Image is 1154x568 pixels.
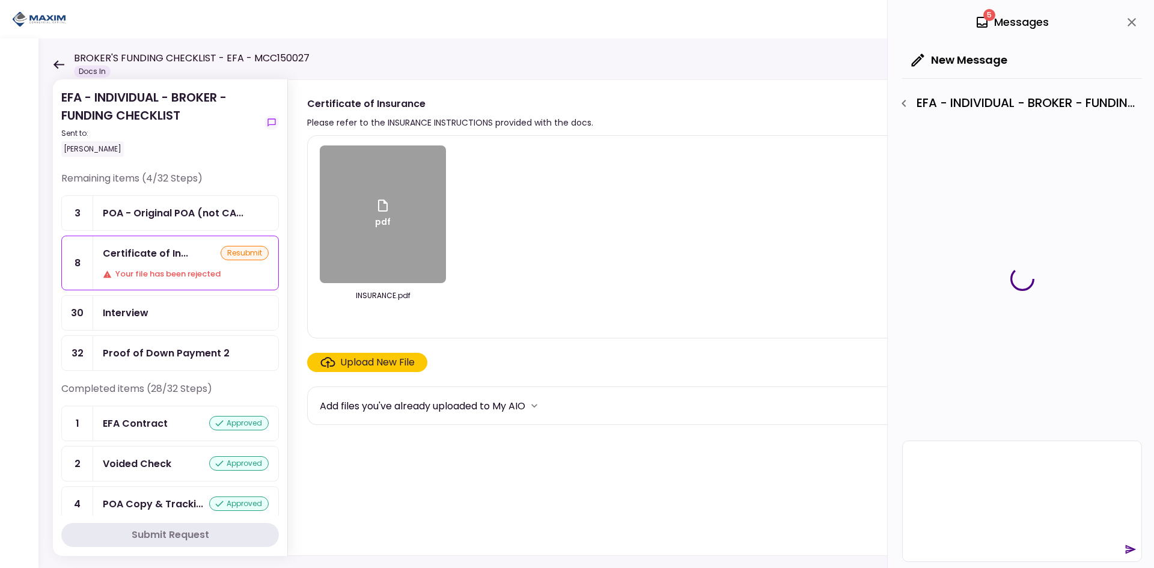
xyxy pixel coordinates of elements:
div: approved [209,456,269,471]
div: EFA - INDIVIDUAL - BROKER - FUNDING CHECKLIST - Certificate of Insurance [894,93,1142,114]
div: 4 [62,487,93,521]
a: 8Certificate of InsuranceresubmitYour file has been rejected [61,236,279,290]
div: EFA Contract [103,416,168,431]
div: 2 [62,447,93,481]
button: New Message [902,44,1017,76]
a: 30Interview [61,295,279,331]
div: Docs In [74,66,111,78]
button: show-messages [264,115,279,130]
div: Voided Check [103,456,171,471]
iframe: Rich Text Area [903,441,1141,557]
button: send [1125,543,1137,555]
a: 3POA - Original POA (not CA or GA) [61,195,279,231]
div: approved [209,496,269,511]
button: Submit Request [61,523,279,547]
div: Add files you've already uploaded to My AIO [320,399,525,414]
div: POA - Original POA (not CA or GA) [103,206,243,221]
div: Certificate of InsurancePlease refer to the INSURANCE INSTRUCTIONS provided with the docs.resubmi... [287,79,1130,556]
div: Sent to: [61,128,260,139]
div: 32 [62,336,93,370]
img: Partner icon [12,10,66,28]
div: Your file has been rejected [103,268,269,280]
div: Interview [103,305,148,320]
a: 2Voided Checkapproved [61,446,279,481]
div: POA Copy & Tracking Receipt [103,496,203,512]
div: Upload New File [340,355,415,370]
span: 5 [983,9,995,21]
a: 32Proof of Down Payment 2 [61,335,279,371]
div: [PERSON_NAME] [61,141,124,157]
span: Click here to upload the required document [307,353,427,372]
a: 4POA Copy & Tracking Receiptapproved [61,486,279,522]
div: INSURANCE.pdf [320,290,446,301]
div: Remaining items (4/32 Steps) [61,171,279,195]
div: Messages [975,13,1049,31]
div: pdf [375,198,391,231]
div: Certificate of Insurance [103,246,188,261]
div: Proof of Down Payment 2 [103,346,230,361]
div: 1 [62,406,93,441]
button: more [525,397,543,415]
a: 1EFA Contractapproved [61,406,279,441]
div: 3 [62,196,93,230]
h1: BROKER'S FUNDING CHECKLIST - EFA - MCC150027 [74,51,310,66]
button: close [1122,12,1142,32]
div: 30 [62,296,93,330]
div: Please refer to the INSURANCE INSTRUCTIONS provided with the docs. [307,115,593,130]
div: Completed items (28/32 Steps) [61,382,279,406]
div: approved [209,416,269,430]
div: EFA - INDIVIDUAL - BROKER - FUNDING CHECKLIST [61,88,260,157]
div: resubmit [221,246,269,260]
div: Certificate of Insurance [307,96,593,111]
div: 8 [62,236,93,290]
div: Submit Request [132,528,209,542]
